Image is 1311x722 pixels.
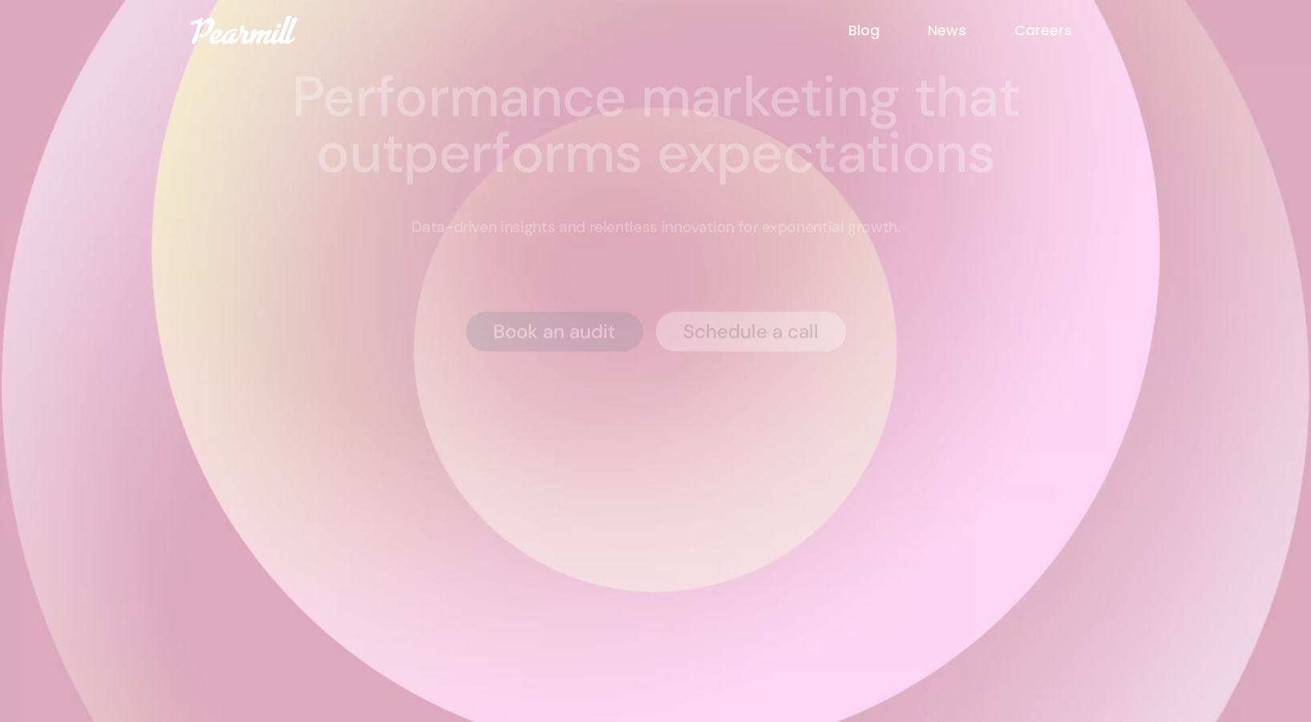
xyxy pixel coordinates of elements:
a: Schedule a call [656,311,846,351]
a: Careers [1014,20,1120,41]
a: Book an audit [466,311,643,351]
h1: Performance marketing that outperforms expectations [207,69,1105,181]
a: News [928,20,1014,41]
img: Pearmill logo [191,16,297,44]
a: Blog [848,20,928,41]
p: Data-driven insights and relentless innovation for exponential growth. [411,217,900,237]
